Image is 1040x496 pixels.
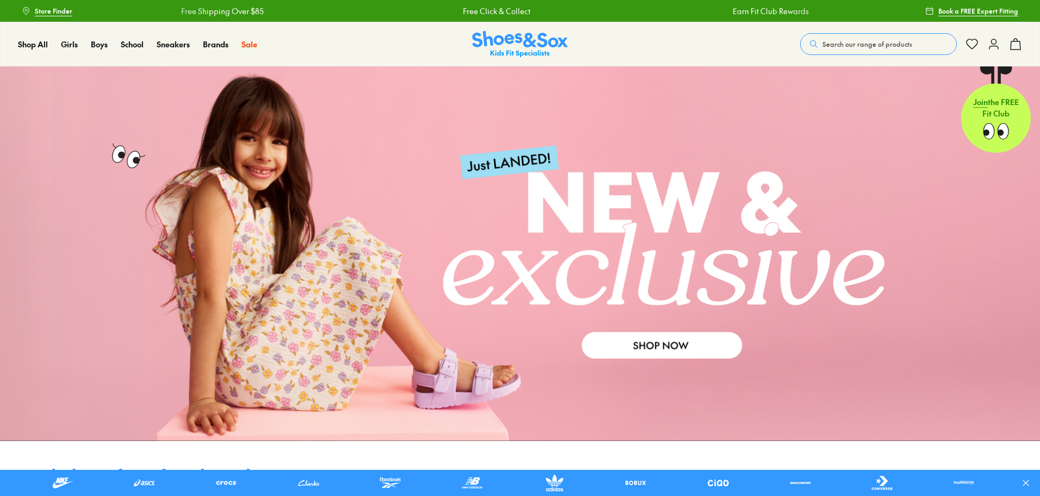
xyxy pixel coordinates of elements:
[18,39,48,50] a: Shop All
[472,31,568,58] a: Shoes & Sox
[822,39,912,49] span: Search our range of products
[961,66,1031,153] a: Jointhe FREE Fit Club
[91,39,108,50] a: Boys
[732,5,808,17] a: Earn Fit Club Rewards
[157,39,190,50] a: Sneakers
[462,5,529,17] a: Free Click & Collect
[22,1,72,21] a: Store Finder
[180,5,263,17] a: Free Shipping Over $85
[35,6,72,16] span: Store Finder
[472,31,568,58] img: SNS_Logo_Responsive.svg
[973,96,988,107] span: Join
[938,6,1018,16] span: Book a FREE Expert Fitting
[61,39,78,50] a: Girls
[121,39,144,50] a: School
[925,1,1018,21] a: Book a FREE Expert Fitting
[203,39,228,50] a: Brands
[961,88,1031,128] p: the FREE Fit Club
[242,39,257,50] a: Sale
[800,33,957,55] button: Search our range of products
